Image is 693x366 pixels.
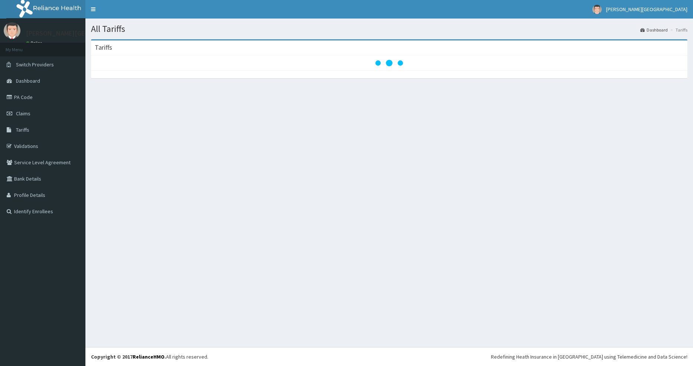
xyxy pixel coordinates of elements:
a: Dashboard [640,27,668,33]
span: Switch Providers [16,61,54,68]
a: Online [26,40,44,46]
footer: All rights reserved. [85,347,693,366]
span: [PERSON_NAME][GEOGRAPHIC_DATA] [606,6,687,13]
p: [PERSON_NAME][GEOGRAPHIC_DATA] [26,30,136,37]
a: RelianceHMO [133,353,165,360]
h1: All Tariffs [91,24,687,34]
strong: Copyright © 2017 . [91,353,166,360]
span: Claims [16,110,30,117]
h3: Tariffs [95,44,112,51]
span: Dashboard [16,78,40,84]
svg: audio-loading [374,48,404,78]
li: Tariffs [668,27,687,33]
div: Redefining Heath Insurance in [GEOGRAPHIC_DATA] using Telemedicine and Data Science! [491,353,687,360]
img: User Image [592,5,602,14]
span: Tariffs [16,126,29,133]
img: User Image [4,22,20,39]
